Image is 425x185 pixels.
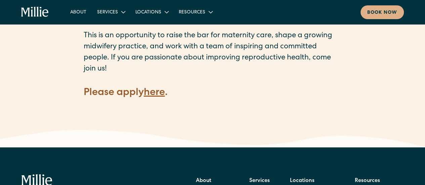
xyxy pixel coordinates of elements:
div: Services [97,9,118,16]
strong: Resources [355,178,380,184]
div: Resources [179,9,205,16]
p: ‍ [84,75,342,86]
div: Locations [135,9,161,16]
div: Book now [367,9,397,16]
div: Services [92,6,130,17]
strong: . [165,88,168,98]
a: Book now [360,5,404,19]
div: Locations [130,6,173,17]
p: This is an opportunity to raise the bar for maternity care, shape a growing midwifery practice, a... [84,31,342,75]
strong: Locations [290,178,314,184]
strong: Services [249,178,270,184]
a: home [21,7,49,17]
strong: Please apply [84,88,144,98]
a: About [65,6,92,17]
div: Resources [173,6,217,17]
a: here [144,88,165,98]
p: ‍ [84,100,342,111]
